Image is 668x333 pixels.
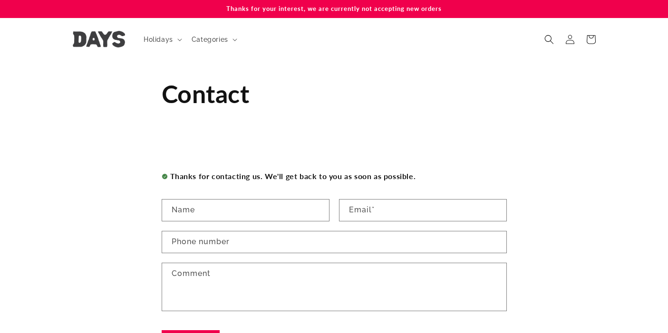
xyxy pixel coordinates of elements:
[144,35,173,44] span: Holidays
[192,35,228,44] span: Categories
[73,31,125,48] img: Days United
[186,29,241,49] summary: Categories
[138,29,186,49] summary: Holidays
[162,78,507,110] h1: Contact
[539,29,560,50] summary: Search
[162,172,507,180] h2: Thanks for contacting us. We'll get back to you as soon as possible.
